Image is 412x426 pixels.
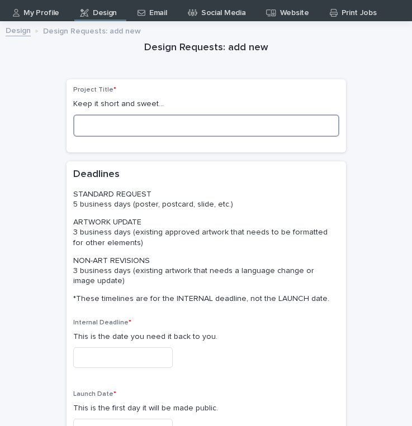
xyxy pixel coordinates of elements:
[73,98,339,110] p: Keep it short and sweet...
[73,256,335,286] p: NON-ART REVISIONS 3 business days (existing artwork that needs a language change or image update)
[73,391,116,398] span: Launch Date
[73,189,335,209] p: STANDARD REQUEST 5 business days (poster, postcard, slide, etc.)
[6,23,31,36] a: Design
[73,168,120,181] h2: Deadlines
[67,41,346,55] h1: Design Requests: add new
[73,331,339,343] p: This is the date you need it back to you.
[73,403,339,414] p: This is the first day it will be made public.
[73,217,335,248] p: ARTWORK UPDATE 3 business days (existing approved artwork that needs to be formatted for other el...
[73,87,116,93] span: Project Title
[73,319,131,326] span: Internal Deadline
[73,294,335,304] p: *These timelines are for the INTERNAL deadline, not the LAUNCH date.
[43,24,141,36] p: Design Requests: add new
